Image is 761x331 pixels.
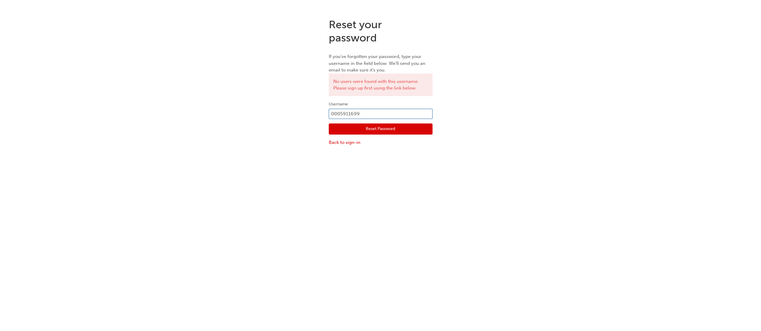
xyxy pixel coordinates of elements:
[329,74,433,96] div: No users were found with this username. Please sign up first using the link below.
[329,109,433,119] input: Username
[329,139,433,146] a: Back to sign-in
[329,101,433,108] label: Username
[329,123,433,135] button: Reset Password
[329,18,433,44] h1: Reset your password
[329,53,433,74] p: If you've forgotten your password, type your username in the field below. We'll send you an email...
